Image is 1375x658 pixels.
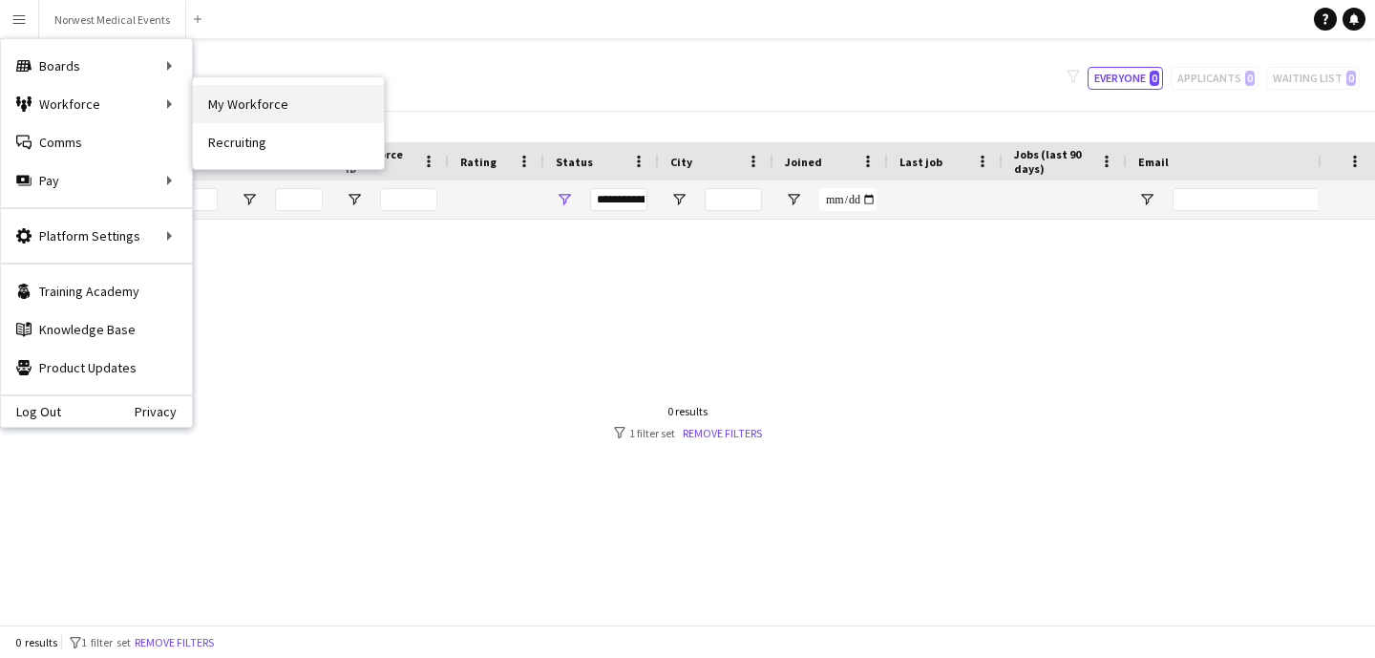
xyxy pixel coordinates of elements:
button: Open Filter Menu [346,191,363,208]
button: Open Filter Menu [785,191,802,208]
button: Remove filters [131,632,218,653]
span: City [670,155,692,169]
a: Product Updates [1,349,192,387]
div: 0 results [614,404,762,418]
a: My Workforce [193,85,384,123]
button: Everyone0 [1088,67,1163,90]
button: Open Filter Menu [1138,191,1155,208]
a: Training Academy [1,272,192,310]
span: Last job [899,155,942,169]
span: Status [556,155,593,169]
div: Boards [1,47,192,85]
span: Rating [460,155,497,169]
div: 1 filter set [614,426,762,440]
span: 0 [1150,71,1159,86]
a: Recruiting [193,123,384,161]
span: Joined [785,155,822,169]
div: Workforce [1,85,192,123]
span: 1 filter set [81,635,131,649]
input: First Name Filter Input [170,188,218,211]
input: Last Name Filter Input [275,188,323,211]
span: Email [1138,155,1169,169]
a: Log Out [1,404,61,419]
a: Remove filters [683,426,762,440]
button: Open Filter Menu [670,191,687,208]
input: City Filter Input [705,188,762,211]
button: Open Filter Menu [241,191,258,208]
a: Comms [1,123,192,161]
a: Privacy [135,404,192,419]
button: Norwest Medical Events [39,1,186,38]
a: Knowledge Base [1,310,192,349]
span: Jobs (last 90 days) [1014,147,1092,176]
div: Pay [1,161,192,200]
button: Open Filter Menu [556,191,573,208]
div: Platform Settings [1,217,192,255]
input: Workforce ID Filter Input [380,188,437,211]
input: Joined Filter Input [819,188,877,211]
